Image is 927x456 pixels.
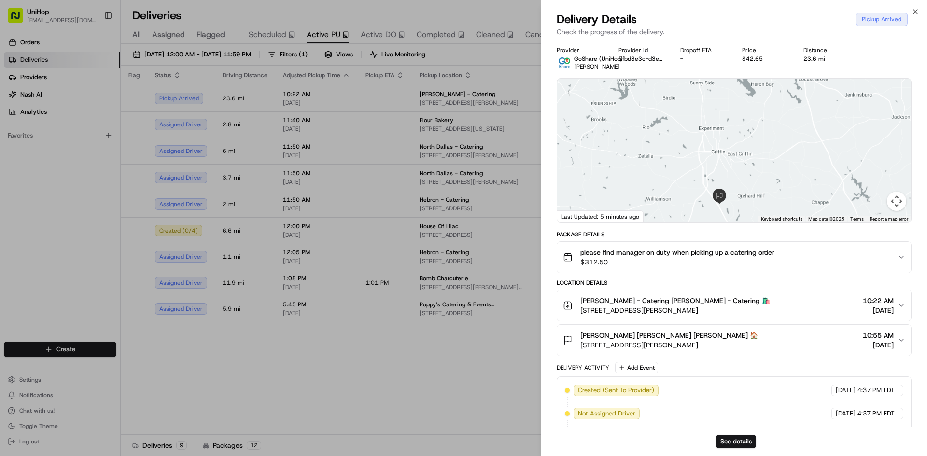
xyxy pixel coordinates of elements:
span: GoShare (UniHop) [574,55,623,63]
img: goshare_logo.png [557,55,572,70]
div: Last Updated: 5 minutes ago [557,210,644,222]
button: [PERSON_NAME] [PERSON_NAME] [PERSON_NAME] 🏠[STREET_ADDRESS][PERSON_NAME]10:55 AM[DATE] [557,325,911,356]
button: See details [716,435,756,448]
div: Start new chat [33,92,158,102]
span: [STREET_ADDRESS][PERSON_NAME] [580,340,758,350]
span: [PERSON_NAME] - Catering [PERSON_NAME] - Catering 🛍️ [580,296,770,305]
span: $312.50 [580,257,774,267]
span: [DATE] [863,305,894,315]
span: [DATE] [836,386,856,395]
span: Created (Sent To Provider) [578,386,654,395]
div: Delivery Activity [557,364,609,372]
img: Google [560,210,591,222]
input: Clear [25,62,159,72]
div: - [680,55,727,63]
span: [DATE] [836,409,856,418]
span: [PERSON_NAME] [574,63,620,70]
div: 💻 [82,141,89,149]
span: Not Assigned Driver [578,409,635,418]
div: Distance [803,46,850,54]
span: [DATE] [863,340,894,350]
button: Add Event [615,362,658,373]
div: Price [742,46,788,54]
button: Keyboard shortcuts [761,216,802,222]
div: Provider Id [618,46,665,54]
div: 23.6 mi [803,55,850,63]
a: 💻API Documentation [78,136,159,153]
button: please find manager on duty when picking up a catering order$312.50 [557,242,911,273]
button: 5fbd3e3c-d3e6-4dc2-858a-d3374061d66e [618,55,665,63]
img: Nash [10,10,29,29]
span: Map data ©2025 [808,216,844,221]
span: 10:55 AM [863,331,894,340]
p: Welcome 👋 [10,39,176,54]
span: 4:37 PM EDT [857,386,895,395]
p: Check the progress of the delivery. [557,27,912,37]
div: $42.65 [742,55,788,63]
div: Location Details [557,279,912,287]
span: 4:37 PM EDT [857,409,895,418]
a: 📗Knowledge Base [6,136,78,153]
span: [PERSON_NAME] [PERSON_NAME] [PERSON_NAME] 🏠 [580,331,758,340]
a: Terms (opens in new tab) [850,216,864,221]
button: Start new chat [164,95,176,107]
span: API Documentation [91,140,155,150]
img: 1736555255976-a54dd68f-1ca7-489b-9aae-adbdc363a1c4 [10,92,27,110]
span: Knowledge Base [19,140,74,150]
div: We're available if you need us! [33,102,122,110]
div: 📗 [10,141,17,149]
a: Open this area in Google Maps (opens a new window) [560,210,591,222]
button: [PERSON_NAME] - Catering [PERSON_NAME] - Catering 🛍️[STREET_ADDRESS][PERSON_NAME]10:22 AM[DATE] [557,290,911,321]
span: please find manager on duty when picking up a catering order [580,248,774,257]
div: Provider [557,46,603,54]
span: [STREET_ADDRESS][PERSON_NAME] [580,305,770,315]
button: Map camera controls [887,192,906,211]
a: Powered byPylon [68,163,117,171]
span: Pylon [96,164,117,171]
a: Report a map error [870,216,908,221]
span: 10:22 AM [863,296,894,305]
span: Delivery Details [557,12,637,27]
div: Dropoff ETA [680,46,727,54]
div: Package Details [557,231,912,238]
